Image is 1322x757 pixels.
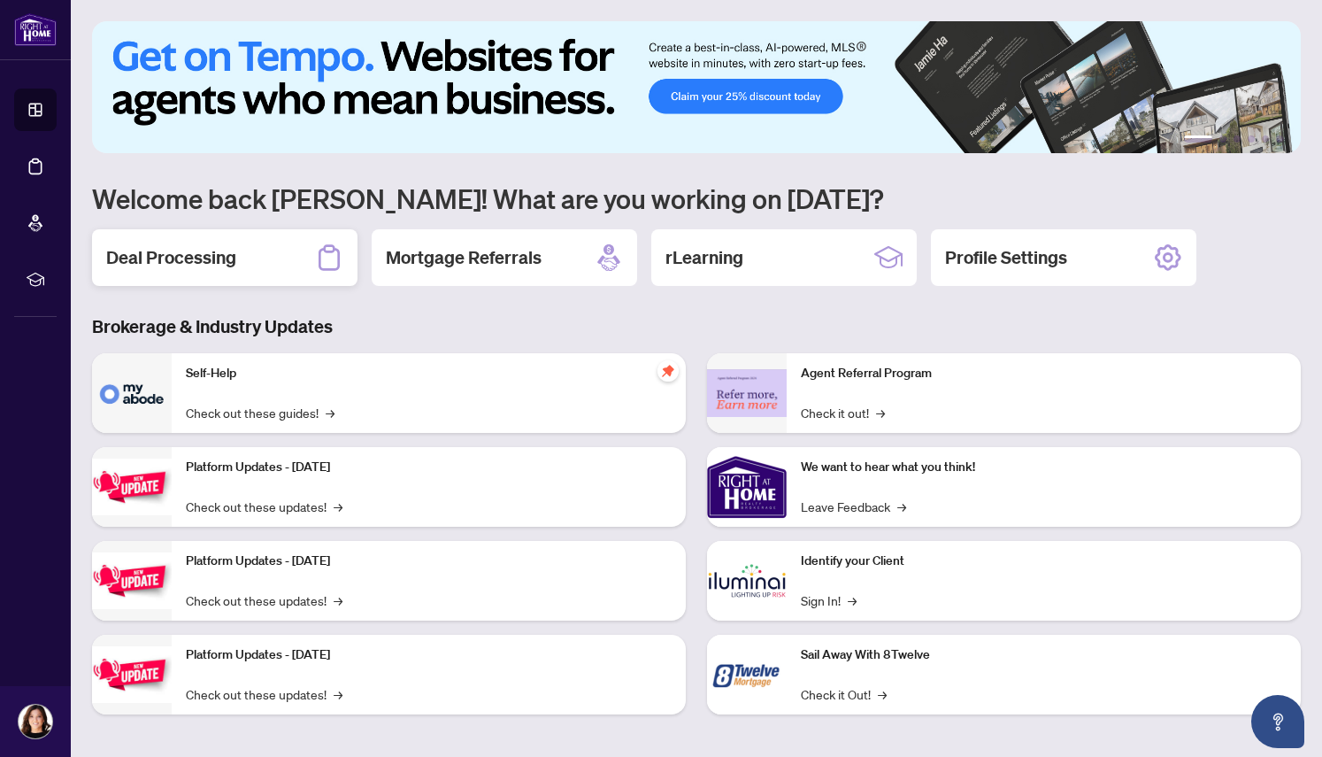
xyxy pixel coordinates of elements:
[334,591,342,610] span: →
[92,552,172,608] img: Platform Updates - July 8, 2025
[801,497,906,516] a: Leave Feedback→
[326,403,334,422] span: →
[92,182,1301,215] h1: Welcome back [PERSON_NAME]! What are you working on [DATE]?
[19,705,52,738] img: Profile Icon
[92,353,172,433] img: Self-Help
[707,635,787,715] img: Sail Away With 8Twelve
[92,21,1301,153] img: Slide 0
[334,684,342,704] span: →
[1248,135,1255,143] button: 4
[186,364,672,383] p: Self-Help
[186,591,342,610] a: Check out these updates!→
[801,645,1287,665] p: Sail Away With 8Twelve
[665,245,743,270] h2: rLearning
[92,459,172,514] img: Platform Updates - July 21, 2025
[801,591,857,610] a: Sign In!→
[334,497,342,516] span: →
[707,369,787,418] img: Agent Referral Program
[801,684,887,704] a: Check it Out!→
[801,364,1287,383] p: Agent Referral Program
[1262,135,1269,143] button: 5
[186,684,342,704] a: Check out these updates!→
[801,552,1287,571] p: Identify your Client
[897,497,906,516] span: →
[848,591,857,610] span: →
[878,684,887,704] span: →
[1219,135,1226,143] button: 2
[106,245,236,270] h2: Deal Processing
[1184,135,1212,143] button: 1
[801,403,885,422] a: Check it out!→
[1234,135,1241,143] button: 3
[945,245,1067,270] h2: Profile Settings
[707,447,787,527] img: We want to hear what you think!
[1276,135,1283,143] button: 6
[386,245,542,270] h2: Mortgage Referrals
[1251,695,1304,748] button: Open asap
[186,645,672,665] p: Platform Updates - [DATE]
[876,403,885,422] span: →
[707,541,787,621] img: Identify your Client
[92,314,1301,339] h3: Brokerage & Industry Updates
[186,403,334,422] a: Check out these guides!→
[92,646,172,702] img: Platform Updates - June 23, 2025
[14,13,57,46] img: logo
[657,360,679,382] span: pushpin
[186,497,342,516] a: Check out these updates!→
[801,458,1287,477] p: We want to hear what you think!
[186,458,672,477] p: Platform Updates - [DATE]
[186,552,672,571] p: Platform Updates - [DATE]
